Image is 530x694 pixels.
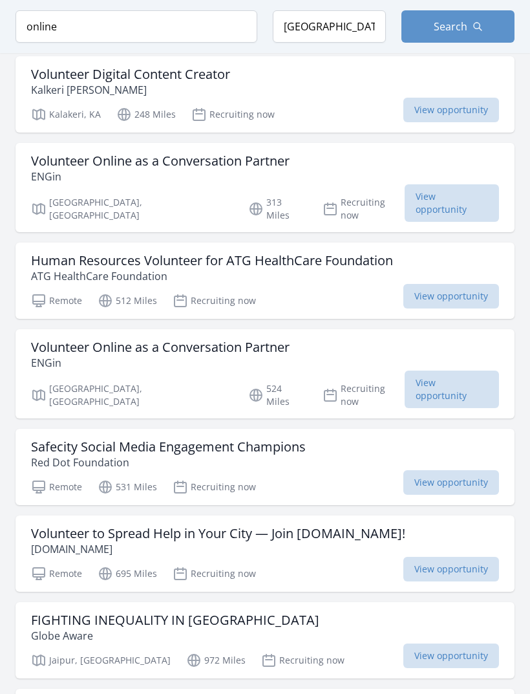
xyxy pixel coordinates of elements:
[31,67,230,82] h3: Volunteer Digital Content Creator
[248,196,307,222] p: 313 Miles
[31,628,319,644] p: Globe Aware
[16,602,514,678] a: FIGHTING INEQUALITY IN [GEOGRAPHIC_DATA] Globe Aware Jaipur, [GEOGRAPHIC_DATA] 972 Miles Recruiti...
[16,56,514,133] a: Volunteer Digital Content Creator Kalkeri [PERSON_NAME] Kalakeri, KA 248 Miles Recruiting now Vie...
[323,196,405,222] p: Recruiting now
[403,644,499,668] span: View opportunity
[405,184,499,222] span: View opportunity
[31,479,82,495] p: Remote
[31,526,405,541] h3: Volunteer to Spread Help in Your City — Join [DOMAIN_NAME]!
[16,515,514,592] a: Volunteer to Spread Help in Your City — Join [DOMAIN_NAME]! [DOMAIN_NAME] Remote 695 Miles Recrui...
[31,566,82,581] p: Remote
[405,371,499,408] span: View opportunity
[173,566,256,581] p: Recruiting now
[186,653,246,668] p: 972 Miles
[31,382,233,408] p: [GEOGRAPHIC_DATA], [GEOGRAPHIC_DATA]
[116,107,176,122] p: 248 Miles
[31,153,290,169] h3: Volunteer Online as a Conversation Partner
[31,293,82,309] p: Remote
[403,284,499,309] span: View opportunity
[16,243,514,319] a: Human Resources Volunteer for ATG HealthCare Foundation ATG HealthCare Foundation Remote 512 Mile...
[31,169,290,184] p: ENGin
[31,541,405,557] p: [DOMAIN_NAME]
[191,107,275,122] p: Recruiting now
[31,340,290,355] h3: Volunteer Online as a Conversation Partner
[98,293,157,309] p: 512 Miles
[31,268,393,284] p: ATG HealthCare Foundation
[31,196,233,222] p: [GEOGRAPHIC_DATA], [GEOGRAPHIC_DATA]
[98,479,157,495] p: 531 Miles
[31,82,230,98] p: Kalkeri [PERSON_NAME]
[31,355,290,371] p: ENGin
[16,10,257,43] input: Keyword
[323,382,405,408] p: Recruiting now
[31,455,306,470] p: Red Dot Foundation
[31,613,319,628] h3: FIGHTING INEQUALITY IN [GEOGRAPHIC_DATA]
[16,429,514,505] a: Safecity Social Media Engagement Champions Red Dot Foundation Remote 531 Miles Recruiting now Vie...
[403,98,499,122] span: View opportunity
[273,10,386,43] input: Location
[401,10,514,43] button: Search
[261,653,344,668] p: Recruiting now
[31,253,393,268] h3: Human Resources Volunteer for ATG HealthCare Foundation
[403,557,499,581] span: View opportunity
[31,107,101,122] p: Kalakeri, KA
[16,329,514,418] a: Volunteer Online as a Conversation Partner ENGin [GEOGRAPHIC_DATA], [GEOGRAPHIC_DATA] 524 Miles R...
[16,143,514,232] a: Volunteer Online as a Conversation Partner ENGin [GEOGRAPHIC_DATA], [GEOGRAPHIC_DATA] 313 Miles R...
[98,566,157,581] p: 695 Miles
[173,293,256,309] p: Recruiting now
[403,470,499,495] span: View opportunity
[248,382,307,408] p: 524 Miles
[434,19,467,34] span: Search
[31,653,171,668] p: Jaipur, [GEOGRAPHIC_DATA]
[173,479,256,495] p: Recruiting now
[31,439,306,455] h3: Safecity Social Media Engagement Champions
